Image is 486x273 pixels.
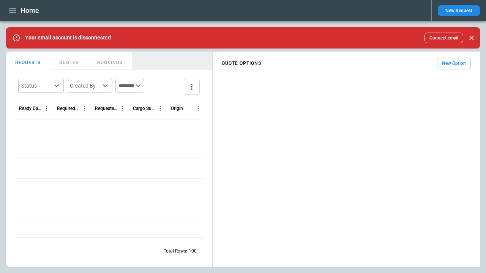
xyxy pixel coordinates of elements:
div: scrollable content [213,55,480,72]
div: Ready Date & Time (UTC) [19,106,41,111]
p: Total Rows: [164,248,187,254]
div: dismiss [466,30,477,46]
button: New Request [438,5,480,16]
button: Origin column menu [193,104,203,113]
h1: Home [21,6,39,15]
div: Status [21,82,52,89]
button: Close [466,33,477,43]
button: BOOKINGS [88,52,132,70]
div: Required Date & Time (UTC) [57,106,79,111]
h4: QUOTE OPTIONS [222,62,261,65]
button: more [184,79,200,95]
p: 100 [189,248,197,254]
button: New Option [437,58,471,69]
button: REQUESTS [6,52,50,70]
button: Cargo Summary column menu [155,104,165,113]
div: Origin [171,106,183,111]
div: Cargo Summary [133,106,155,111]
div: Created By [70,82,100,89]
button: Required Date & Time (UTC) column menu [79,104,89,113]
button: QUOTES [50,52,88,70]
div: Requested Route [95,106,117,111]
button: Ready Date & Time (UTC) column menu [41,104,51,113]
button: Connect email [424,33,463,43]
p: Your email account is disconnected [25,35,111,41]
button: Requested Route column menu [117,104,127,113]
